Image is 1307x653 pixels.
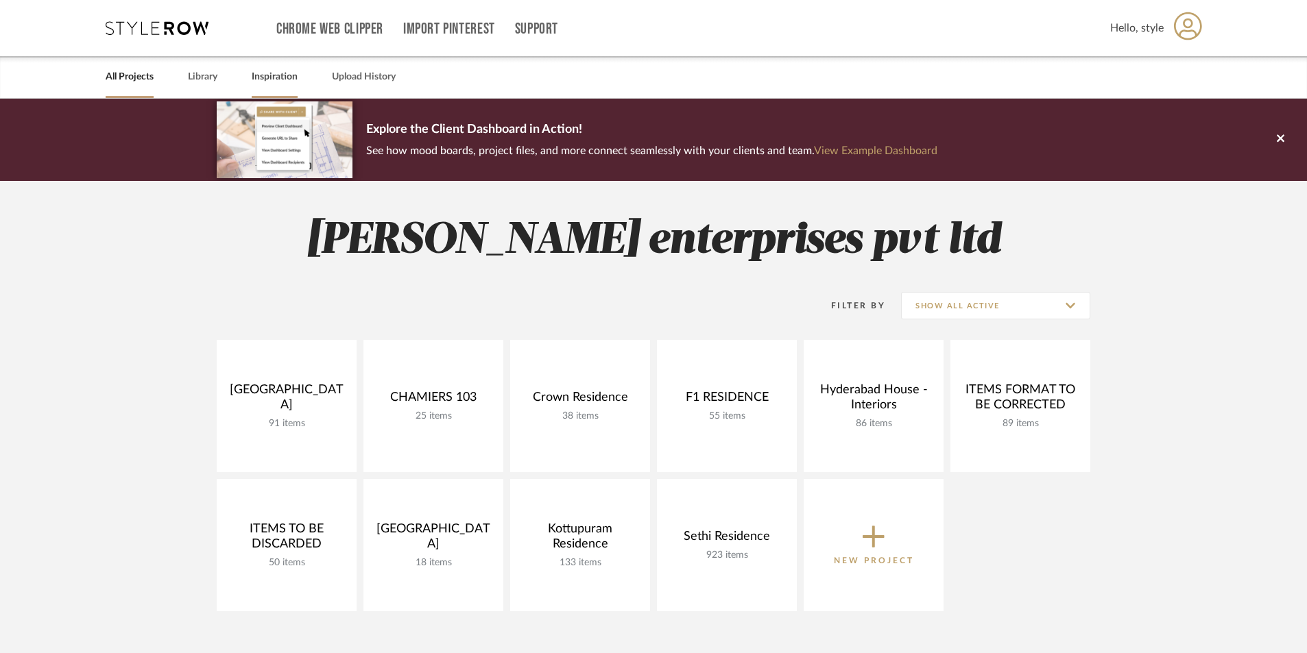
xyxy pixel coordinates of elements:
img: d5d033c5-7b12-40c2-a960-1ecee1989c38.png [217,101,352,177]
div: Hyderabad House - Interiors [815,382,933,418]
p: Explore the Client Dashboard in Action! [366,119,937,141]
div: F1 RESIDENCE [668,390,786,410]
span: Hello, style [1110,20,1164,36]
div: [GEOGRAPHIC_DATA] [374,521,492,557]
a: View Example Dashboard [814,145,937,156]
a: Chrome Web Clipper [276,23,383,35]
div: CHAMIERS 103 [374,390,492,410]
h2: [PERSON_NAME] enterprises pvt ltd [160,215,1147,267]
a: Library [188,68,217,86]
div: ITEMS FORMAT TO BE CORRECTED [961,382,1079,418]
p: See how mood boards, project files, and more connect seamlessly with your clients and team. [366,141,937,160]
div: 18 items [374,557,492,569]
a: Import Pinterest [403,23,495,35]
div: ITEMS TO BE DISCARDED [228,521,346,557]
div: 55 items [668,410,786,422]
div: 50 items [228,557,346,569]
div: Sethi Residence [668,529,786,550]
div: 133 items [521,557,639,569]
div: 25 items [374,410,492,422]
div: 923 items [668,550,786,561]
a: All Projects [106,68,154,86]
div: 38 items [521,410,639,422]
a: Support [515,23,558,35]
div: 91 items [228,418,346,430]
a: Upload History [332,68,396,86]
div: 86 items [815,418,933,430]
div: [GEOGRAPHIC_DATA] [228,382,346,418]
div: Filter By [813,299,885,312]
p: New Project [834,554,914,567]
button: New Project [804,479,944,611]
div: 89 items [961,418,1079,430]
div: Kottupuram Residence [521,521,639,557]
div: Crown Residence [521,390,639,410]
a: Inspiration [252,68,298,86]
